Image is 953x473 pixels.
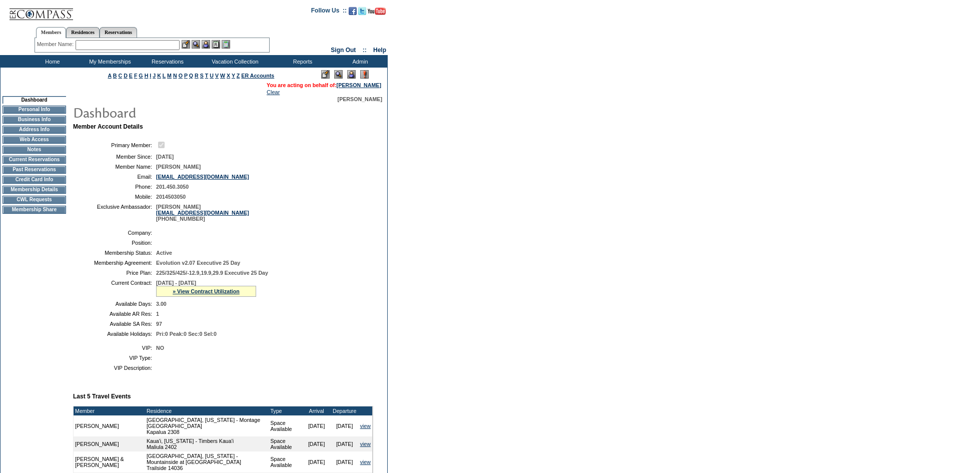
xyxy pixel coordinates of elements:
[134,73,138,79] a: F
[73,393,131,400] b: Last 5 Travel Events
[138,55,195,68] td: Reservations
[368,8,386,15] img: Subscribe to our YouTube Channel
[77,154,152,160] td: Member Since:
[74,415,145,436] td: [PERSON_NAME]
[360,441,371,447] a: view
[189,73,193,79] a: Q
[156,164,201,170] span: [PERSON_NAME]
[184,73,188,79] a: P
[156,345,164,351] span: NO
[3,106,66,114] td: Personal Info
[156,210,249,216] a: [EMAIL_ADDRESS][DOMAIN_NAME]
[303,406,331,415] td: Arrival
[173,288,240,294] a: » View Contract Utilization
[321,70,330,79] img: Edit Mode
[210,73,214,79] a: U
[358,7,366,15] img: Follow us on Twitter
[360,459,371,465] a: view
[3,116,66,124] td: Business Info
[360,70,369,79] img: Log Concern/Member Elevation
[156,154,174,160] span: [DATE]
[3,176,66,184] td: Credit Card Info
[331,47,356,54] a: Sign Out
[349,10,357,16] a: Become our fan on Facebook
[77,270,152,276] td: Price Plan:
[163,73,166,79] a: L
[77,311,152,317] td: Available AR Res:
[153,73,156,79] a: J
[77,174,152,180] td: Email:
[118,73,122,79] a: C
[156,311,159,317] span: 1
[77,140,152,150] td: Primary Member:
[3,96,66,104] td: Dashboard
[108,73,112,79] a: A
[145,406,269,415] td: Residence
[330,55,388,68] td: Admin
[347,70,356,79] img: Impersonate
[100,27,137,38] a: Reservations
[129,73,133,79] a: E
[77,194,152,200] td: Mobile:
[373,47,386,54] a: Help
[167,73,172,79] a: M
[156,250,172,256] span: Active
[3,146,66,154] td: Notes
[156,331,217,337] span: Pri:0 Peak:0 Sec:0 Sel:0
[195,55,273,68] td: Vacation Collection
[173,73,177,79] a: N
[334,70,343,79] img: View Mode
[145,436,269,451] td: Kaua'i, [US_STATE] - Timbers Kaua'i Maliula 2402
[195,73,199,79] a: R
[74,436,145,451] td: [PERSON_NAME]
[156,184,189,190] span: 201.450.3050
[77,250,152,256] td: Membership Status:
[157,73,161,79] a: K
[269,436,302,451] td: Space Available
[77,331,152,337] td: Available Holidays:
[331,451,359,472] td: [DATE]
[202,40,210,49] img: Impersonate
[215,73,219,79] a: V
[192,40,200,49] img: View
[3,206,66,214] td: Membership Share
[66,27,100,38] a: Residences
[36,27,67,38] a: Members
[269,406,302,415] td: Type
[77,230,152,236] td: Company:
[77,321,152,327] td: Available SA Res:
[37,40,76,49] div: Member Name:
[212,40,220,49] img: Reservations
[269,415,302,436] td: Space Available
[139,73,143,79] a: G
[269,451,302,472] td: Space Available
[156,321,162,327] span: 97
[3,166,66,174] td: Past Reservations
[303,436,331,451] td: [DATE]
[331,415,359,436] td: [DATE]
[358,10,366,16] a: Follow us on Twitter
[267,82,381,88] span: You are acting on behalf of:
[311,6,347,18] td: Follow Us ::
[77,204,152,222] td: Exclusive Ambassador:
[331,406,359,415] td: Departure
[368,10,386,16] a: Subscribe to our YouTube Channel
[360,423,371,429] a: view
[124,73,128,79] a: D
[337,82,381,88] a: [PERSON_NAME]
[73,102,273,122] img: pgTtlDashboard.gif
[73,123,143,130] b: Member Account Details
[338,96,382,102] span: [PERSON_NAME]
[77,301,152,307] td: Available Days:
[3,156,66,164] td: Current Reservations
[237,73,240,79] a: Z
[3,186,66,194] td: Membership Details
[77,260,152,266] td: Membership Agreement:
[77,355,152,361] td: VIP Type:
[303,451,331,472] td: [DATE]
[150,73,151,79] a: I
[77,164,152,170] td: Member Name:
[220,73,225,79] a: W
[77,240,152,246] td: Position:
[113,73,117,79] a: B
